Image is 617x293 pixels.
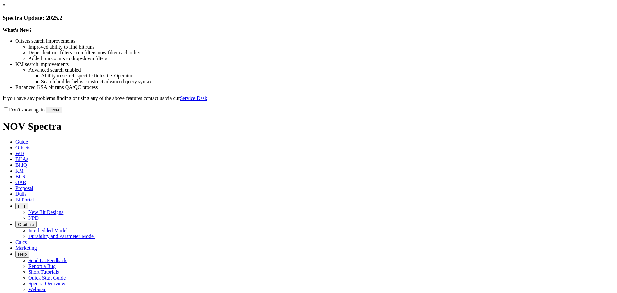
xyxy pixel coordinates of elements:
[28,44,614,50] li: Improved ability to find bit runs
[28,263,56,269] a: Report a Bug
[28,234,95,239] a: Durability and Parameter Model
[15,151,24,156] span: WD
[28,56,614,61] li: Added run counts to drop-down filters
[28,287,46,292] a: Webinar
[28,281,65,286] a: Spectra Overview
[3,95,614,101] p: If you have any problems finding or using any of the above features contact us via our
[28,258,67,263] a: Send Us Feedback
[41,79,614,84] li: Search builder helps construct advanced query syntax
[15,156,28,162] span: BHAs
[18,252,27,257] span: Help
[41,73,614,79] li: Ability to search specific fields i.e. Operator
[15,191,27,197] span: Dulls
[15,168,24,173] span: KM
[15,174,26,179] span: BCR
[15,245,37,251] span: Marketing
[4,107,8,111] input: Don't show again
[15,84,614,90] li: Enhanced KSA bit runs QA/QC process
[3,27,32,33] strong: What's New?
[28,50,614,56] li: Dependent run filters - run filters now filter each other
[15,61,614,67] li: KM search improvements
[28,67,614,73] li: Advanced search enabled
[15,239,27,245] span: Calcs
[3,107,45,112] label: Don't show again
[15,139,28,145] span: Guide
[3,3,5,8] a: ×
[15,197,34,202] span: BitPortal
[180,95,207,101] a: Service Desk
[28,228,67,233] a: Interbedded Model
[15,180,26,185] span: OAR
[18,222,34,227] span: OrbitLite
[15,38,614,44] li: Offsets search improvements
[15,185,33,191] span: Proposal
[46,107,62,113] button: Close
[28,269,59,275] a: Short Tutorials
[28,209,63,215] a: New Bit Designs
[28,215,39,221] a: NPD
[3,120,614,132] h1: NOV Spectra
[18,204,26,209] span: FTT
[28,275,66,280] a: Quick Start Guide
[15,162,27,168] span: BitIQ
[3,14,614,22] h3: Spectra Update: 2025.2
[15,145,30,150] span: Offsets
